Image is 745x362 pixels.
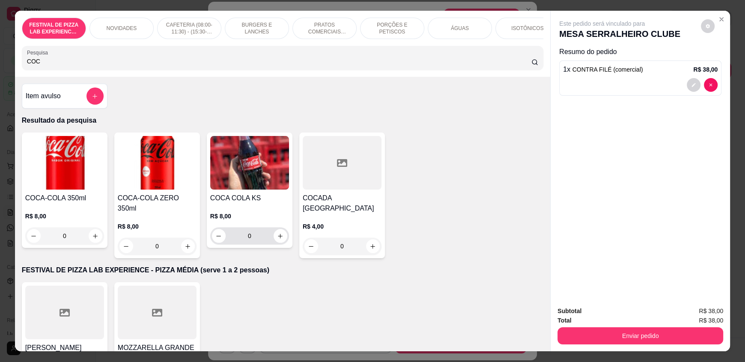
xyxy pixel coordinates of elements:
p: R$ 4,00 [303,222,381,231]
strong: Total [557,317,571,324]
p: R$ 38,00 [693,65,718,74]
p: FESTIVAL DE PIZZA LAB EXPERIENCE - PIZZA MÉDIA (serve 1 a 2 pessoas) [22,265,543,275]
button: decrease-product-quantity [212,229,226,243]
p: R$ 8,00 [25,212,104,220]
button: decrease-product-quantity [701,19,715,33]
span: R$ 38,00 [699,306,723,316]
p: FESTIVAL DE PIZZA LAB EXPERIENCE - PIZZA MÉDIA (serve 1 a 2 pessoas) [29,21,79,35]
label: Pesquisa [27,49,51,56]
img: product-image [118,136,197,190]
p: Resultado da pesquisa [22,115,543,126]
p: 1 x [563,64,643,75]
button: increase-product-quantity [366,239,380,253]
p: R$ 8,00 [210,212,289,220]
p: PRATOS COMERCIAIS (11:30-15:30) [300,21,349,35]
p: ISOTÔNICOS [511,25,543,32]
h4: COCADA [GEOGRAPHIC_DATA] [303,193,381,214]
input: Pesquisa [27,57,532,66]
button: increase-product-quantity [181,239,195,253]
button: decrease-product-quantity [704,78,718,92]
h4: Item avulso [26,91,61,101]
button: Enviar pedido [557,327,723,344]
button: decrease-product-quantity [687,78,700,92]
strong: Subtotal [557,308,581,314]
p: MESA SERRALHEIRO CLUBE [559,28,680,40]
button: Close [715,12,728,26]
p: CAFETERIA (08:00-11:30) - (15:30-18:00) [164,21,214,35]
p: Este pedido será vinculado para [559,19,680,28]
button: decrease-product-quantity [119,239,133,253]
p: BURGERS E LANCHES [232,21,282,35]
button: add-separate-item [86,87,104,105]
p: Resumo do pedido [559,47,721,57]
button: decrease-product-quantity [27,229,41,243]
p: NOVIDADES [106,25,137,32]
p: ÁGUAS [451,25,469,32]
span: R$ 38,00 [699,316,723,325]
h4: MOZZARELLA GRANDE [118,343,197,353]
p: PORÇÕES E PETISCOS [367,21,417,35]
span: CONTRA FILÉ (comercial) [572,66,643,73]
h4: [PERSON_NAME] [25,343,104,353]
h4: COCA COLA KS [210,193,289,203]
h4: COCA-COLA ZERO 350ml [118,193,197,214]
button: increase-product-quantity [89,229,102,243]
button: increase-product-quantity [274,229,287,243]
p: R$ 8,00 [118,222,197,231]
img: product-image [25,136,104,190]
button: decrease-product-quantity [304,239,318,253]
h4: COCA-COLA 350ml [25,193,104,203]
img: product-image [210,136,289,190]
